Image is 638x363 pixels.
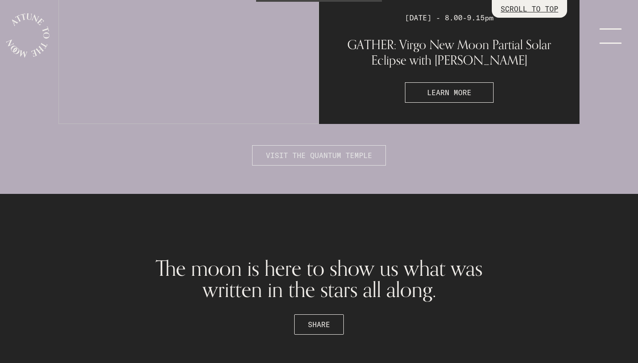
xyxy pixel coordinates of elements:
span: GATHER: Virgo New Moon Partial Solar Eclipse with Jana Roemer [347,37,551,68]
p: SCROLL TO TOP [501,4,558,14]
button: VISIT THE QUANTUM TEMPLE [252,145,386,166]
a: VISIT THE QUANTUM TEMPLE [252,132,386,140]
span: SHARE [308,319,330,330]
p: [DATE] - 8.00-9.15pm [405,12,494,23]
span: LEARN MORE [427,87,471,98]
button: SHARE [294,314,344,335]
span: VISIT THE QUANTUM TEMPLE [266,150,372,161]
h1: The moon is here to show us what was written in the stars all along. [127,258,511,300]
button: LEARN MORE [405,82,494,103]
